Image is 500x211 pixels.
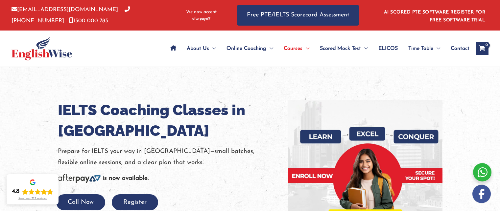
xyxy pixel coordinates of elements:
a: ELICOS [373,37,403,60]
a: Call Now [56,199,105,205]
p: Prepare for IELTS your way in [GEOGRAPHIC_DATA]—small batches, flexible online sessions, and a cl... [58,146,278,168]
img: Afterpay-Logo [58,174,101,183]
a: Register [112,199,158,205]
button: Register [112,194,158,210]
span: Menu Toggle [361,37,368,60]
a: About UsMenu Toggle [181,37,221,60]
a: AI SCORED PTE SOFTWARE REGISTER FOR FREE SOFTWARE TRIAL [384,10,486,23]
div: 4.8 [12,188,19,196]
span: Menu Toggle [266,37,273,60]
span: Menu Toggle [209,37,216,60]
span: Time Table [408,37,433,60]
div: Read our 723 reviews [18,197,47,200]
aside: Header Widget 1 [380,5,488,26]
a: 1300 000 783 [69,18,108,24]
a: Scored Mock TestMenu Toggle [315,37,373,60]
a: Contact [445,37,469,60]
span: Menu Toggle [433,37,440,60]
a: Time TableMenu Toggle [403,37,445,60]
a: View Shopping Cart, empty [476,42,488,55]
a: CoursesMenu Toggle [278,37,315,60]
span: ELICOS [378,37,398,60]
h1: IELTS Coaching Classes in [GEOGRAPHIC_DATA] [58,100,278,141]
b: is now available. [103,175,149,181]
a: Online CoachingMenu Toggle [221,37,278,60]
img: Afterpay-Logo [192,17,210,21]
span: We now accept [186,9,217,15]
img: white-facebook.png [472,185,491,203]
img: cropped-ew-logo [12,37,72,60]
nav: Site Navigation: Main Menu [165,37,469,60]
span: About Us [187,37,209,60]
div: Rating: 4.8 out of 5 [12,188,53,196]
span: Menu Toggle [302,37,309,60]
a: Free PTE/IELTS Scorecard Assessment [237,5,359,26]
a: [PHONE_NUMBER] [12,7,130,23]
a: [EMAIL_ADDRESS][DOMAIN_NAME] [12,7,118,12]
span: Contact [451,37,469,60]
span: Courses [284,37,302,60]
span: Online Coaching [226,37,266,60]
span: Scored Mock Test [320,37,361,60]
button: Call Now [56,194,105,210]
